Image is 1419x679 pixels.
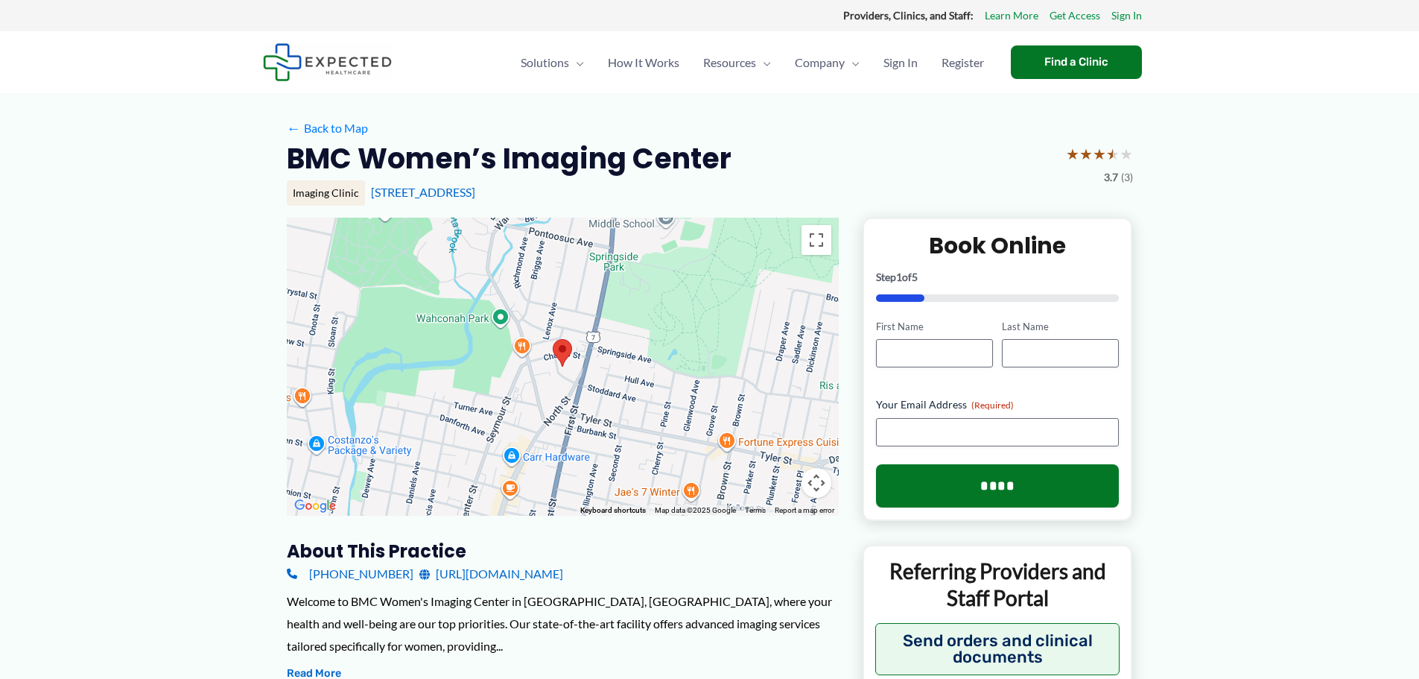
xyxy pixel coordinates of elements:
a: Find a Clinic [1011,45,1142,79]
span: 3.7 [1104,168,1118,187]
button: Toggle fullscreen view [801,225,831,255]
span: Company [795,37,845,89]
img: Expected Healthcare Logo - side, dark font, small [263,43,392,81]
span: ★ [1120,140,1133,168]
span: ★ [1106,140,1120,168]
span: Resources [703,37,756,89]
span: (Required) [971,399,1014,411]
label: Last Name [1002,320,1119,334]
button: Send orders and clinical documents [875,623,1120,675]
a: ResourcesMenu Toggle [691,37,783,89]
span: Map data ©2025 Google [655,506,736,514]
a: Get Access [1050,6,1100,25]
span: Register [942,37,984,89]
h3: About this practice [287,540,839,563]
h2: BMC Women’s Imaging Center [287,140,731,177]
img: Google [291,496,340,516]
span: How It Works [608,37,679,89]
label: First Name [876,320,993,334]
span: 5 [912,271,918,283]
a: How It Works [596,37,691,89]
a: SolutionsMenu Toggle [509,37,596,89]
a: [PHONE_NUMBER] [287,563,413,585]
a: CompanyMenu Toggle [783,37,872,89]
a: Open this area in Google Maps (opens a new window) [291,496,340,516]
span: ★ [1093,140,1106,168]
nav: Primary Site Navigation [509,37,996,89]
div: Imaging Clinic [287,180,365,206]
strong: Providers, Clinics, and Staff: [843,9,974,22]
span: (3) [1121,168,1133,187]
a: Register [930,37,996,89]
a: Learn More [985,6,1038,25]
a: Terms (opens in new tab) [745,506,766,514]
a: Report a map error [775,506,834,514]
p: Referring Providers and Staff Portal [875,558,1120,612]
div: Welcome to BMC Women's Imaging Center in [GEOGRAPHIC_DATA], [GEOGRAPHIC_DATA], where your health ... [287,590,839,657]
span: ← [287,121,301,135]
a: [STREET_ADDRESS] [371,185,475,199]
span: Sign In [883,37,918,89]
h2: Book Online [876,231,1120,260]
button: Keyboard shortcuts [580,505,646,516]
a: [URL][DOMAIN_NAME] [419,563,563,585]
span: Menu Toggle [845,37,860,89]
span: Menu Toggle [756,37,771,89]
a: Sign In [872,37,930,89]
p: Step of [876,272,1120,282]
a: Sign In [1111,6,1142,25]
a: ←Back to Map [287,117,368,139]
span: Menu Toggle [569,37,584,89]
button: Map camera controls [801,468,831,498]
span: ★ [1079,140,1093,168]
span: Solutions [521,37,569,89]
label: Your Email Address [876,397,1120,412]
span: 1 [896,271,902,283]
span: ★ [1066,140,1079,168]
